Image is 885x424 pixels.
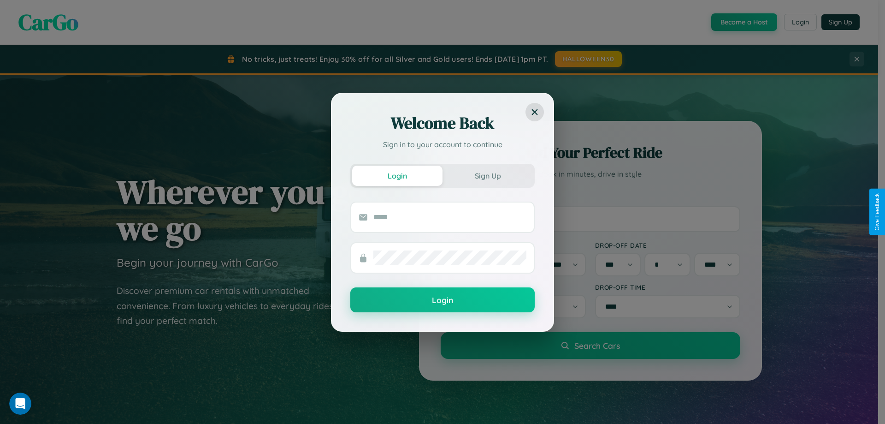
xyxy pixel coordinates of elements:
[874,193,880,231] div: Give Feedback
[9,393,31,415] iframe: Intercom live chat
[350,287,535,312] button: Login
[352,166,442,186] button: Login
[350,139,535,150] p: Sign in to your account to continue
[442,166,533,186] button: Sign Up
[350,112,535,134] h2: Welcome Back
